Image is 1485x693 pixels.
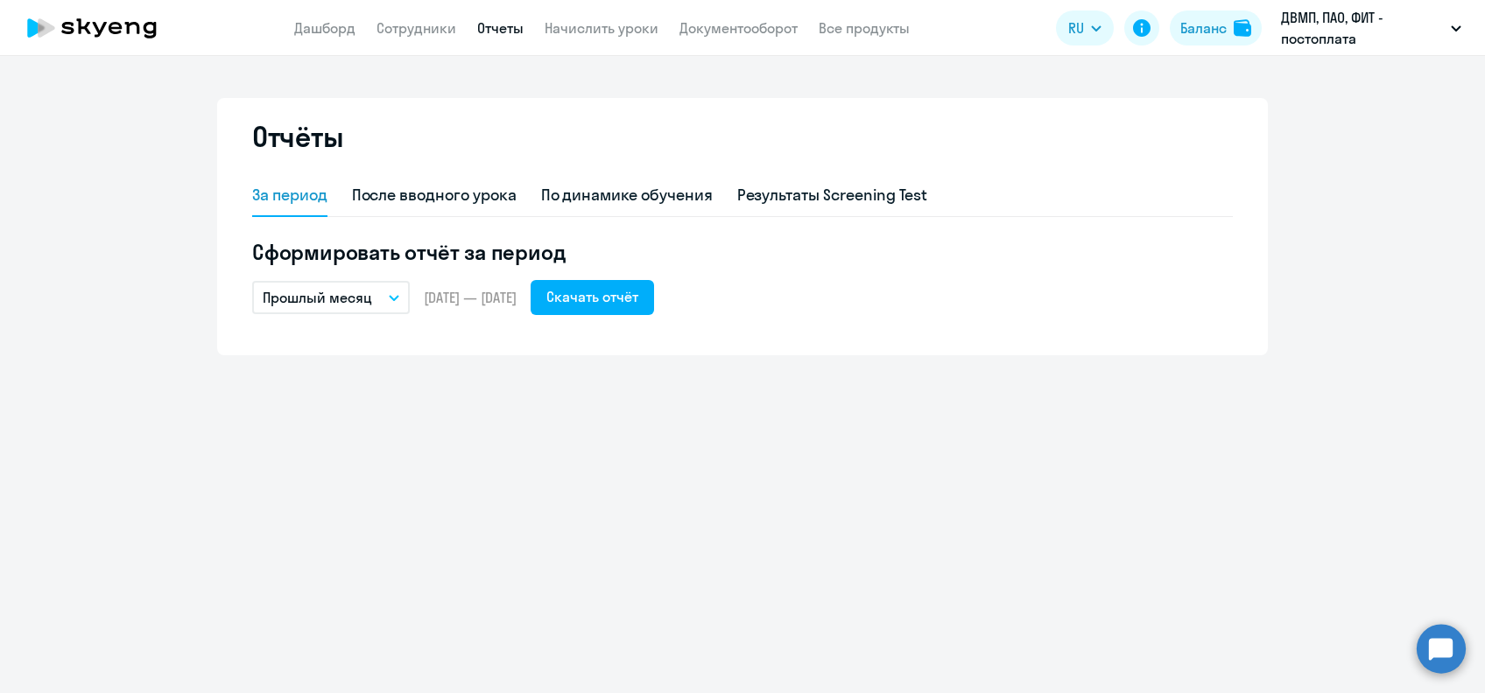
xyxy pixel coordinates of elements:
a: Отчеты [477,19,524,37]
span: RU [1068,17,1084,38]
img: balance [1234,19,1251,37]
div: За период [252,184,327,206]
button: Прошлый месяц [252,281,410,314]
div: Скачать отчёт [546,286,638,307]
div: После вводного урока [352,184,517,206]
h2: Отчёты [252,119,343,154]
button: ДВМП, ПАО, ФИТ - постоплата [1272,7,1470,49]
button: Скачать отчёт [531,280,654,315]
a: Дашборд [294,19,355,37]
button: RU [1056,10,1114,45]
p: Прошлый месяц [263,287,372,308]
a: Начислить уроки [545,19,658,37]
span: [DATE] — [DATE] [424,288,517,307]
div: Баланс [1180,17,1227,38]
div: По динамике обучения [541,184,713,206]
div: Результаты Screening Test [737,184,928,206]
h5: Сформировать отчёт за период [252,238,1233,266]
button: Балансbalance [1170,10,1262,45]
p: ДВМП, ПАО, ФИТ - постоплата [1281,7,1444,49]
a: Документооборот [679,19,798,37]
a: Сотрудники [377,19,456,37]
a: Все продукты [819,19,910,37]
